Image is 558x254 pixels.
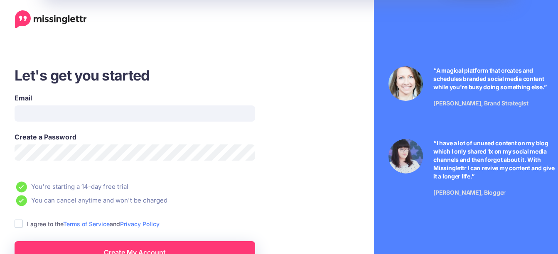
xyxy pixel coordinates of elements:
a: Terms of Service [63,220,110,227]
p: “I have a lot of unused content on my blog which I only shared 1x on my social media channels and... [433,139,556,181]
img: Testimonial by Jeniffer Kosche [388,139,423,173]
a: Privacy Policy [120,220,160,227]
label: I agree to the and [27,219,160,229]
a: Home [15,10,87,29]
img: Testimonial by Laura Stanik [388,66,423,101]
li: You're starting a 14-day free trial [15,181,306,193]
li: You can cancel anytime and won't be charged [15,195,306,206]
label: Email [15,93,255,103]
span: [PERSON_NAME], Blogger [433,189,506,196]
label: Create a Password [15,132,255,142]
p: “A magical platform that creates and schedules branded social media content while you're busy doi... [433,66,556,91]
h3: Let's get you started [15,66,306,85]
span: [PERSON_NAME], Brand Strategist [433,100,528,107]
